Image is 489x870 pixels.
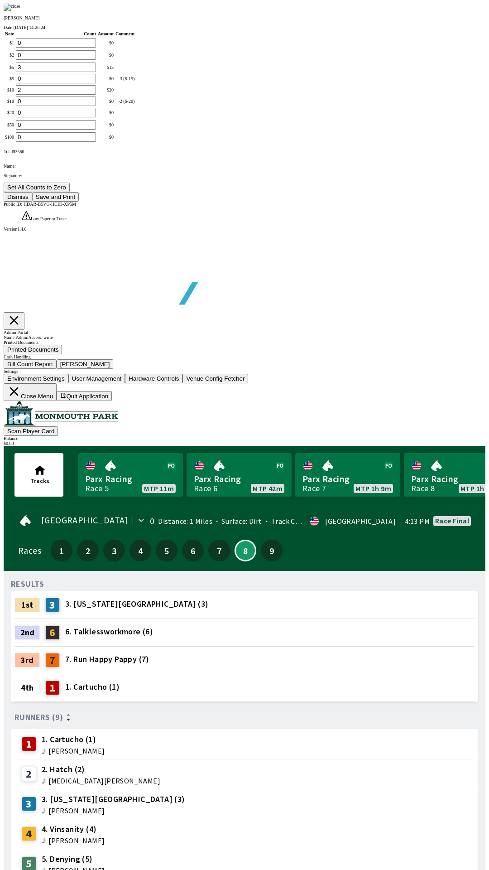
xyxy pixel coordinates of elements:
[4,164,485,169] p: Name:
[65,681,120,693] span: 1. Cartucho (1)
[302,473,393,485] span: Parx Racing
[158,547,175,554] span: 5
[57,391,112,401] button: Quit Application
[115,99,134,104] div: -2 ($-20)
[4,15,485,20] p: [PERSON_NAME]
[98,87,114,92] div: $ 20
[212,517,262,526] span: Surface: Dirt
[4,369,485,374] div: Settings
[115,76,134,81] div: -3 ($-15)
[98,65,114,70] div: $ 15
[42,837,105,844] span: J: [PERSON_NAME]
[98,122,114,127] div: $ 0
[51,540,72,561] button: 1
[11,580,44,588] div: RESULTS
[24,202,76,207] span: HDAR-B5VG-HCE3-XP5M
[22,797,36,811] div: 3
[42,793,185,805] span: 3. [US_STATE][GEOGRAPHIC_DATA] (3)
[30,477,49,485] span: Tracks
[14,25,45,30] span: [DATE] 14:26:24
[5,62,14,72] td: $ 5
[4,436,485,441] div: Balance
[4,345,62,354] button: Printed Documents
[79,547,96,554] span: 2
[103,540,125,561] button: 3
[435,517,469,524] div: Race final
[77,540,99,561] button: 2
[13,149,19,154] span: $ 35
[98,135,114,140] div: $ 0
[97,31,114,37] th: Amount
[42,823,105,835] span: 4. Vinsanity (4)
[405,517,430,525] span: 4:13 PM
[182,540,204,561] button: 6
[150,517,154,525] div: 0
[5,132,14,142] td: $ 100
[98,53,114,58] div: $ 0
[31,216,67,221] span: Low Paper or Toner
[5,73,14,84] td: $ 5
[65,653,149,665] span: 7. Run Happy Pappy (7)
[22,737,36,751] div: 1
[5,85,14,95] td: $ 10
[156,540,177,561] button: 5
[45,625,60,640] div: 6
[194,473,284,485] span: Parx Racing
[5,31,14,37] th: Note
[42,747,105,754] span: J: [PERSON_NAME]
[5,38,14,48] td: $ 1
[32,192,79,202] button: Save and Print
[18,547,41,554] div: Races
[53,547,70,554] span: 1
[144,485,174,492] span: MTP 11m
[14,625,40,640] div: 2nd
[14,653,40,667] div: 3rd
[14,681,40,695] div: 4th
[85,473,176,485] span: Parx Racing
[5,50,14,60] td: $ 2
[45,681,60,695] div: 1
[4,426,58,436] button: Scan Player Card
[235,540,256,561] button: 8
[45,598,60,612] div: 3
[15,31,96,37] th: Count
[22,826,36,841] div: 4
[4,335,485,340] div: Name: Admin Access: write
[4,192,32,202] button: Dismiss
[262,517,342,526] span: Track Condition: Firm
[187,453,292,497] a: Parx RacingRace 6MTP 42m
[158,517,212,526] span: Distance: 1 Miles
[132,547,149,554] span: 4
[325,517,396,525] div: [GEOGRAPHIC_DATA]
[98,76,114,81] div: $ 0
[41,517,128,524] span: [GEOGRAPHIC_DATA]
[22,767,36,781] div: 2
[4,340,485,345] div: Printed Documents
[98,40,114,45] div: $ 0
[4,383,57,401] button: Close Menu
[263,547,280,554] span: 9
[4,359,57,369] button: Bill Count Report
[42,853,105,865] span: 5. Denying (5)
[14,598,40,612] div: 1st
[45,653,60,667] div: 7
[261,540,283,561] button: 9
[302,485,326,492] div: Race 7
[208,540,230,561] button: 7
[4,374,68,383] button: Environment Settings
[238,548,253,553] span: 8
[4,227,485,232] div: Version 1.4.0
[42,764,160,775] span: 2. Hatch (2)
[4,354,485,359] div: Cash Handling
[4,149,485,154] div: Total
[4,4,20,11] img: close
[98,110,114,115] div: $ 0
[42,777,160,784] span: J: [MEDICAL_DATA][PERSON_NAME]
[4,441,485,446] div: $ 0.00
[5,96,14,106] td: $ 10
[194,485,217,492] div: Race 6
[78,453,183,497] a: Parx RacingRace 5MTP 11m
[14,713,475,722] div: Runners (9)
[65,598,209,610] span: 3. [US_STATE][GEOGRAPHIC_DATA] (3)
[211,547,228,554] span: 7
